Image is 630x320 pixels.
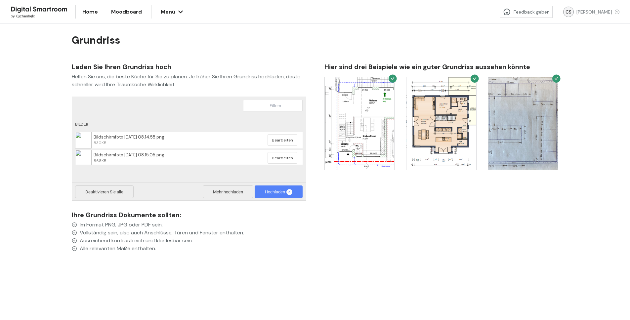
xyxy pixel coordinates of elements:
div: Ihre Grundriss Dokumente sollten: [72,210,306,220]
a: Home [78,5,102,19]
span: 868KB [94,158,106,163]
div: Bilder [75,118,303,131]
span: Bildschirmfoto [DATE] 08.14.55.png [94,134,164,140]
span: 5 [286,189,292,195]
div: Hier sind drei Beispiele wie ein guter Grundriss aussehen könnte [324,62,559,71]
span: Ausreichend kontrastreich und klar lesbar sein. [80,237,306,245]
span: Bearbeiten [268,134,297,146]
span: Feedback geben [514,9,550,15]
span: Bildschirmfoto 2025-08-14 um 08.15.05.png [92,152,268,163]
span: Bildschirmfoto [DATE] 08.15.05.png [94,152,164,158]
button: CS[PERSON_NAME] [558,5,625,19]
img: floorplan-sample-2 [488,77,558,170]
span: Hochladen [255,185,303,198]
span: Mehr hochladen [203,185,253,198]
div: [PERSON_NAME] [576,9,619,15]
img: floorplan-sample-2 [406,77,476,170]
span: Im Format PNG, JPG oder PDF sein. [80,221,306,229]
div: Helfen Sie uns, die beste Küche für Sie zu planen. Je früher Sie Ihren Grundriss hochladen, desto... [72,73,306,89]
span: Bildschirmfoto 2025-08-14 um 08.14.55.png [92,135,268,145]
span: Home [82,8,98,16]
img: f1e6ae55-f846-46c4-b9c8-2ccf584756f9 [75,150,92,166]
a: Moodboard [107,5,146,19]
span: 830KB [94,140,106,145]
img: f1c1ee89-cec9-43fa-9eb2-e7742185b8be [75,132,92,148]
span: Moodboard [111,8,142,16]
span: Deaktivieren Sie alle [75,185,134,198]
img: Kuechenheld logo [11,4,67,20]
span: Bearbeiten [268,152,297,164]
div: CS [563,7,574,17]
span: Hochladen [265,189,292,194]
h2: Grundriss [72,34,124,46]
span: Alle relevanten Maße enthalten. [80,245,306,253]
input: Filtern [243,100,303,111]
button: Menü [157,5,186,19]
img: floorplan-sample-2 [325,77,394,170]
span: Vollständig sein, also auch Anschlüsse, Türen und Fenster enthalten. [80,229,306,237]
div: Laden Sie Ihren Grundriss hoch [72,62,306,71]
